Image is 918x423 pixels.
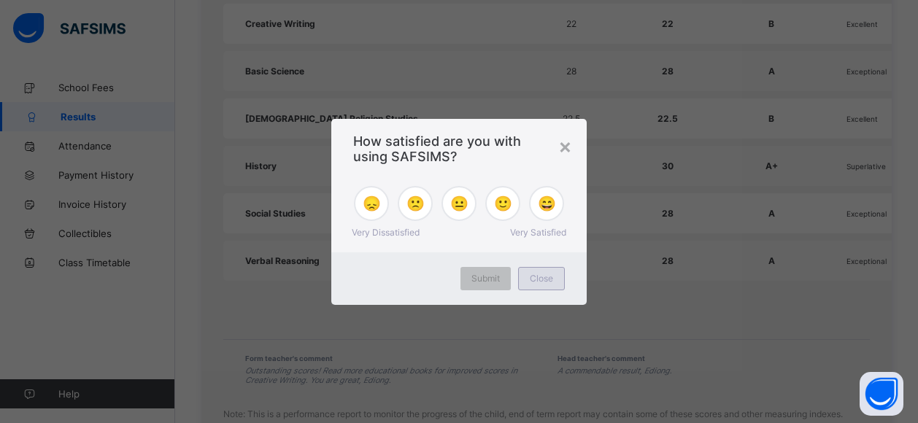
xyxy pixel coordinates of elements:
span: How satisfied are you with using SAFSIMS? [353,133,565,164]
span: 😄 [538,195,556,212]
span: Close [530,273,553,284]
span: 😐 [450,195,468,212]
span: 🙂 [494,195,512,212]
button: Open asap [860,372,903,416]
span: Very Dissatisfied [352,227,420,238]
span: 🙁 [406,195,425,212]
span: 😞 [363,195,381,212]
div: × [558,133,572,158]
span: Very Satisfied [510,227,566,238]
span: Submit [471,273,500,284]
